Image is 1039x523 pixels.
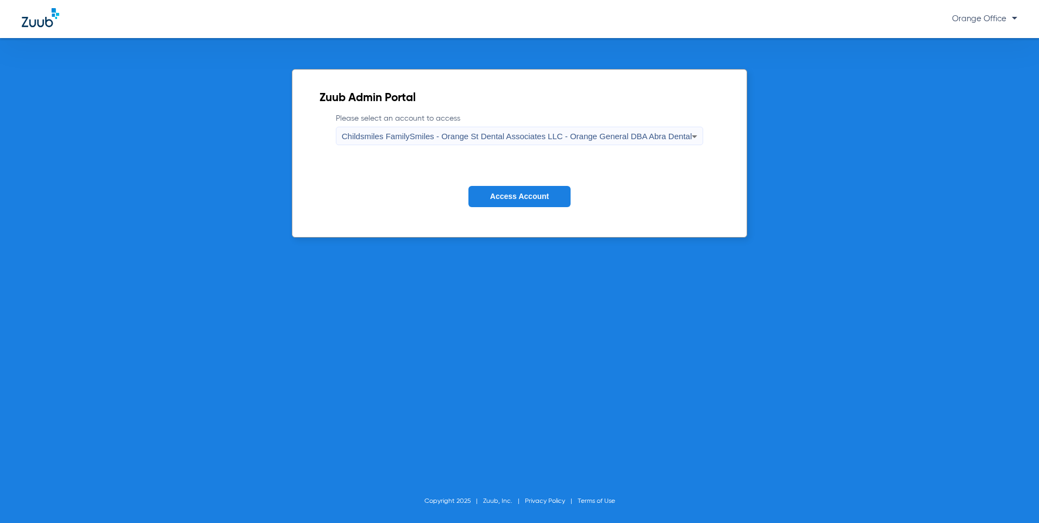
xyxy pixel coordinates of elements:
label: Please select an account to access [336,113,703,145]
iframe: Chat Widget [985,471,1039,523]
span: Childsmiles FamilySmiles - Orange St Dental Associates LLC - Orange General DBA Abra Dental [342,132,692,141]
span: Access Account [490,192,549,201]
h2: Zuub Admin Portal [320,93,719,104]
li: Copyright 2025 [424,496,483,507]
li: Zuub, Inc. [483,496,525,507]
a: Privacy Policy [525,498,565,505]
button: Access Account [468,186,571,207]
span: Orange Office [952,15,1017,23]
img: Zuub Logo [22,8,59,27]
a: Terms of Use [578,498,615,505]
